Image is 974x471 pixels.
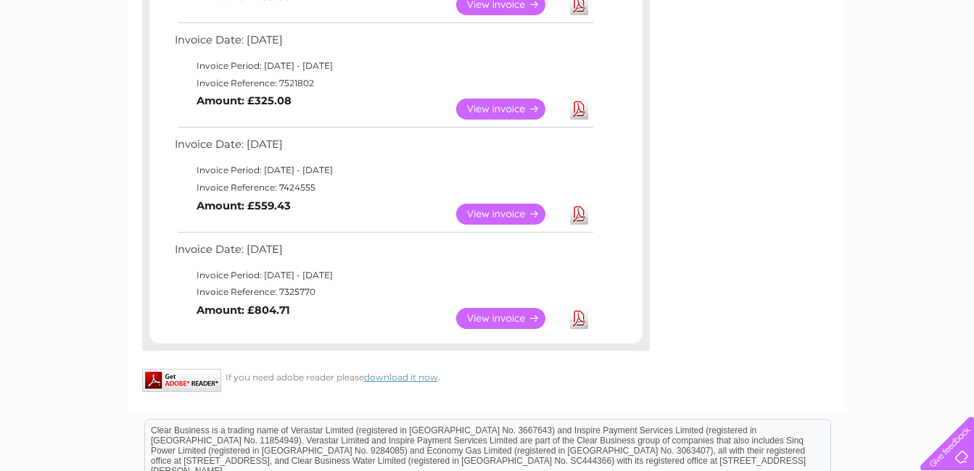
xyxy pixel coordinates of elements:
a: Download [570,99,588,120]
a: Energy [755,62,787,72]
td: Invoice Reference: 7325770 [171,283,595,301]
a: Log out [926,62,960,72]
td: Invoice Date: [DATE] [171,30,595,57]
div: Clear Business is a trading name of Verastar Limited (registered in [GEOGRAPHIC_DATA] No. 3667643... [145,8,830,70]
b: Amount: £325.08 [197,94,292,107]
td: Invoice Date: [DATE] [171,135,595,162]
a: Contact [878,62,913,72]
b: Amount: £804.71 [197,304,290,317]
b: Amount: £559.43 [197,199,291,212]
a: Blog [848,62,869,72]
td: Invoice Date: [DATE] [171,240,595,267]
td: Invoice Reference: 7424555 [171,179,595,196]
a: download it now [364,372,438,383]
td: Invoice Period: [DATE] - [DATE] [171,57,595,75]
img: logo.png [34,38,108,82]
a: View [456,204,563,225]
a: View [456,99,563,120]
a: Download [570,308,588,329]
td: Invoice Reference: 7521802 [171,75,595,92]
a: Water [719,62,746,72]
div: If you need adobe reader please . [142,369,650,383]
a: View [456,308,563,329]
td: Invoice Period: [DATE] - [DATE] [171,162,595,179]
a: Download [570,204,588,225]
a: 0333 014 3131 [701,7,801,25]
td: Invoice Period: [DATE] - [DATE] [171,267,595,284]
a: Telecoms [796,62,839,72]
